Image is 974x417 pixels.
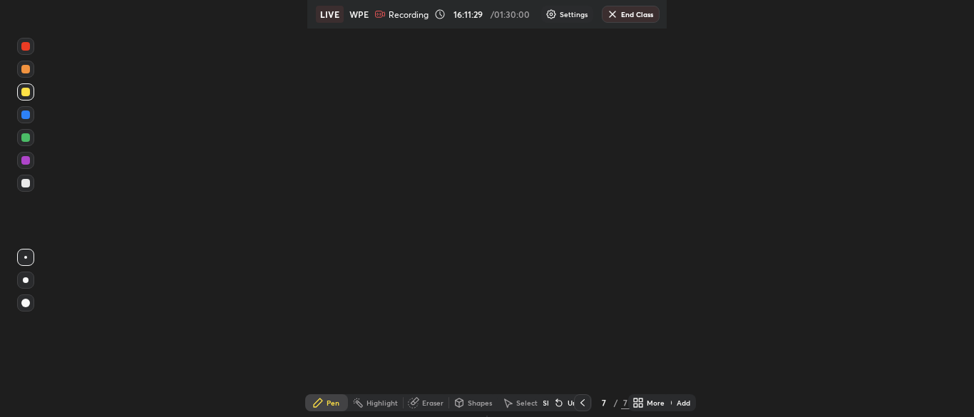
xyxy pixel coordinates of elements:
[389,9,429,20] p: Recording
[422,399,444,406] div: Eraser
[602,6,660,23] button: End Class
[614,398,618,407] div: /
[320,9,339,20] p: LIVE
[468,399,492,406] div: Shapes
[597,398,611,407] div: 7
[560,11,588,18] p: Settings
[647,399,665,406] div: More
[349,9,369,20] p: WPE
[621,396,630,409] div: 7
[677,399,690,406] div: Add
[545,9,557,20] img: class-settings-icons
[607,9,618,20] img: end-class-cross
[568,399,585,406] div: Undo
[516,399,538,406] div: Select
[374,9,386,20] img: recording.375f2c34.svg
[327,399,339,406] div: Pen
[366,399,398,406] div: Highlight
